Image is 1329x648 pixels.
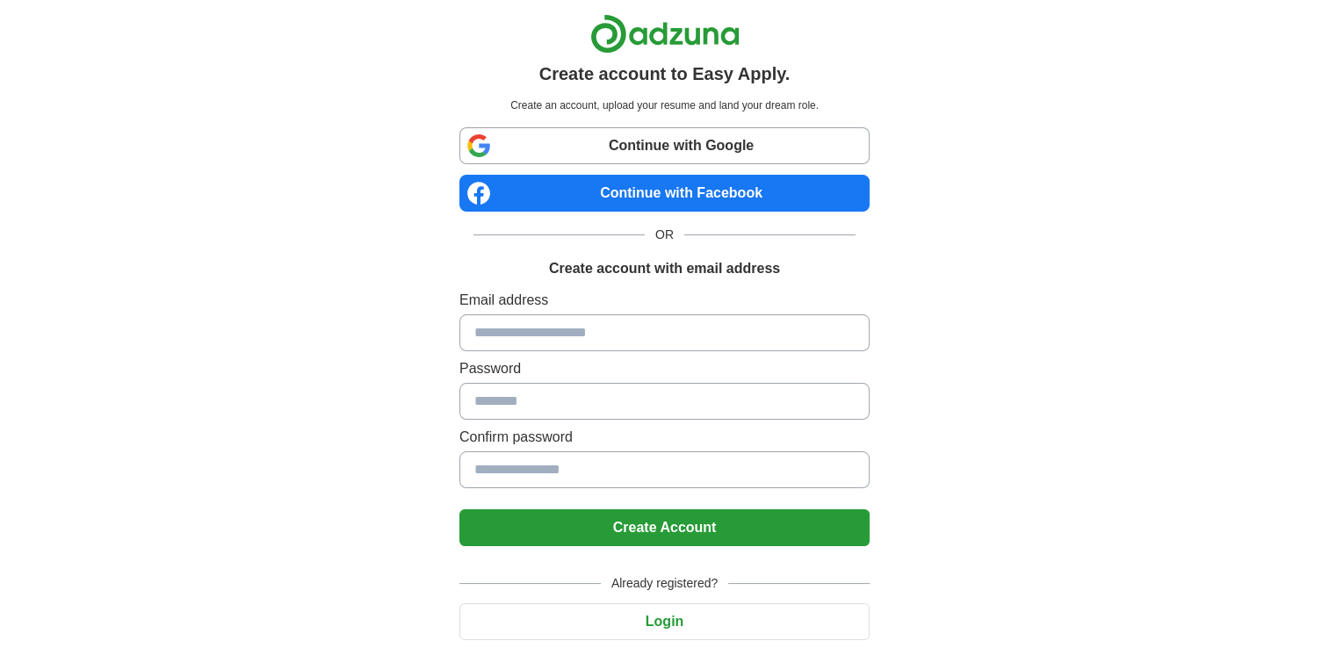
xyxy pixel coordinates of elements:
[459,358,870,379] label: Password
[459,175,870,212] a: Continue with Facebook
[459,427,870,448] label: Confirm password
[539,61,791,87] h1: Create account to Easy Apply.
[601,574,728,593] span: Already registered?
[459,290,870,311] label: Email address
[549,258,780,279] h1: Create account with email address
[459,614,870,629] a: Login
[459,127,870,164] a: Continue with Google
[459,603,870,640] button: Login
[463,97,866,113] p: Create an account, upload your resume and land your dream role.
[645,226,684,244] span: OR
[590,14,740,54] img: Adzuna logo
[459,509,870,546] button: Create Account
